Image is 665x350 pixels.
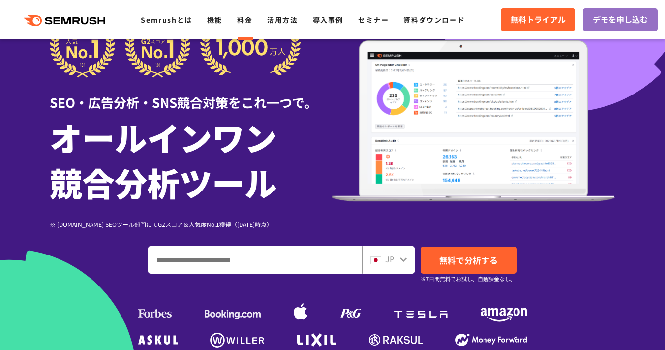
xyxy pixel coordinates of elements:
a: 機能 [207,15,222,25]
a: 無料で分析する [421,247,517,274]
a: デモを申し込む [583,8,658,31]
span: 無料で分析する [439,254,498,266]
small: ※7日間無料でお試し。自動課金なし。 [421,274,515,284]
div: SEO・広告分析・SNS競合対策をこれ一つで。 [50,78,332,112]
a: 資料ダウンロード [403,15,465,25]
a: 導入事例 [313,15,343,25]
div: ※ [DOMAIN_NAME] SEOツール部門にてG2スコア＆人気度No.1獲得（[DATE]時点） [50,220,332,229]
span: デモを申し込む [593,13,648,26]
a: 料金 [237,15,252,25]
a: 無料トライアル [501,8,575,31]
a: セミナー [358,15,389,25]
h1: オールインワン 競合分析ツール [50,114,332,205]
a: 活用方法 [267,15,298,25]
a: Semrushとは [141,15,192,25]
input: ドメイン、キーワードまたはURLを入力してください [149,247,362,273]
span: JP [385,253,394,265]
span: 無料トライアル [511,13,566,26]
